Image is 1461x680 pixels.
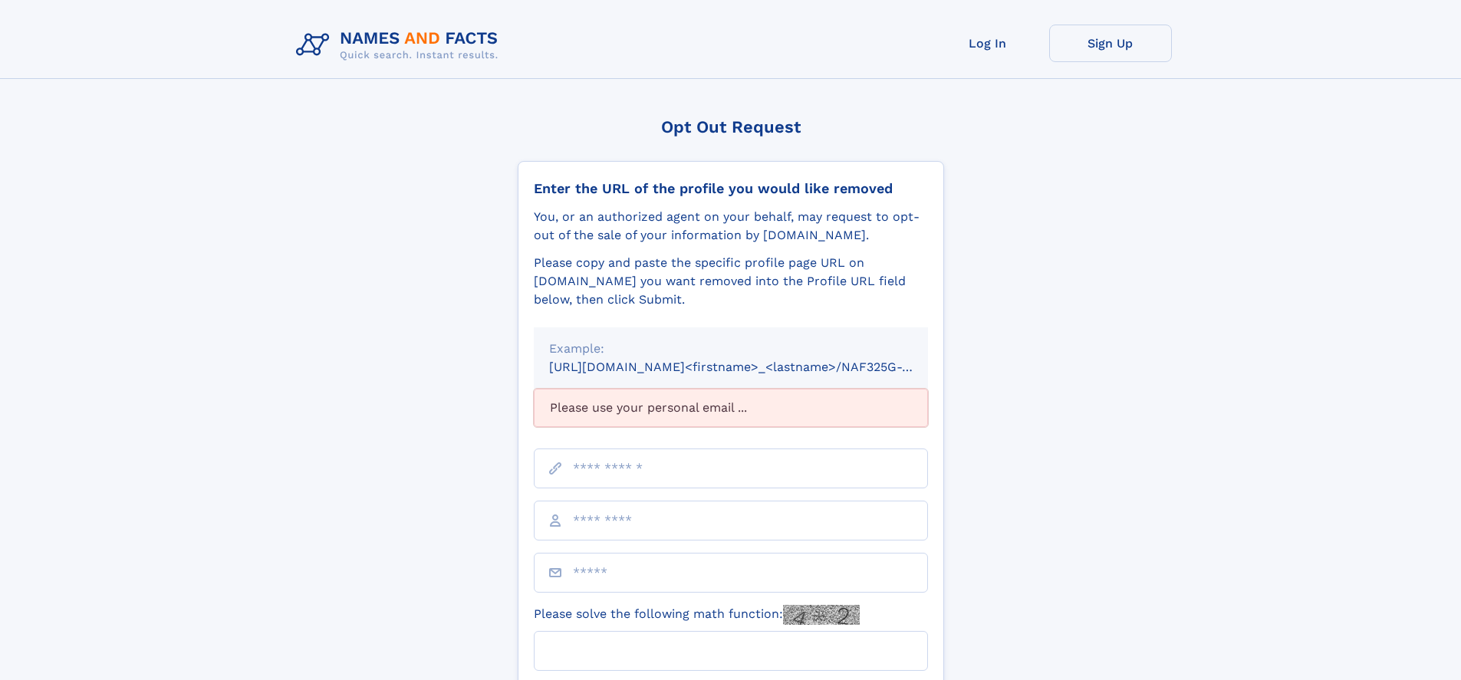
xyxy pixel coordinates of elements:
div: Please use your personal email ... [534,389,928,427]
div: You, or an authorized agent on your behalf, may request to opt-out of the sale of your informatio... [534,208,928,245]
a: Log In [926,25,1049,62]
div: Opt Out Request [518,117,944,136]
img: Logo Names and Facts [290,25,511,66]
small: [URL][DOMAIN_NAME]<firstname>_<lastname>/NAF325G-xxxxxxxx [549,360,957,374]
div: Example: [549,340,913,358]
a: Sign Up [1049,25,1172,62]
div: Please copy and paste the specific profile page URL on [DOMAIN_NAME] you want removed into the Pr... [534,254,928,309]
div: Enter the URL of the profile you would like removed [534,180,928,197]
label: Please solve the following math function: [534,605,860,625]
